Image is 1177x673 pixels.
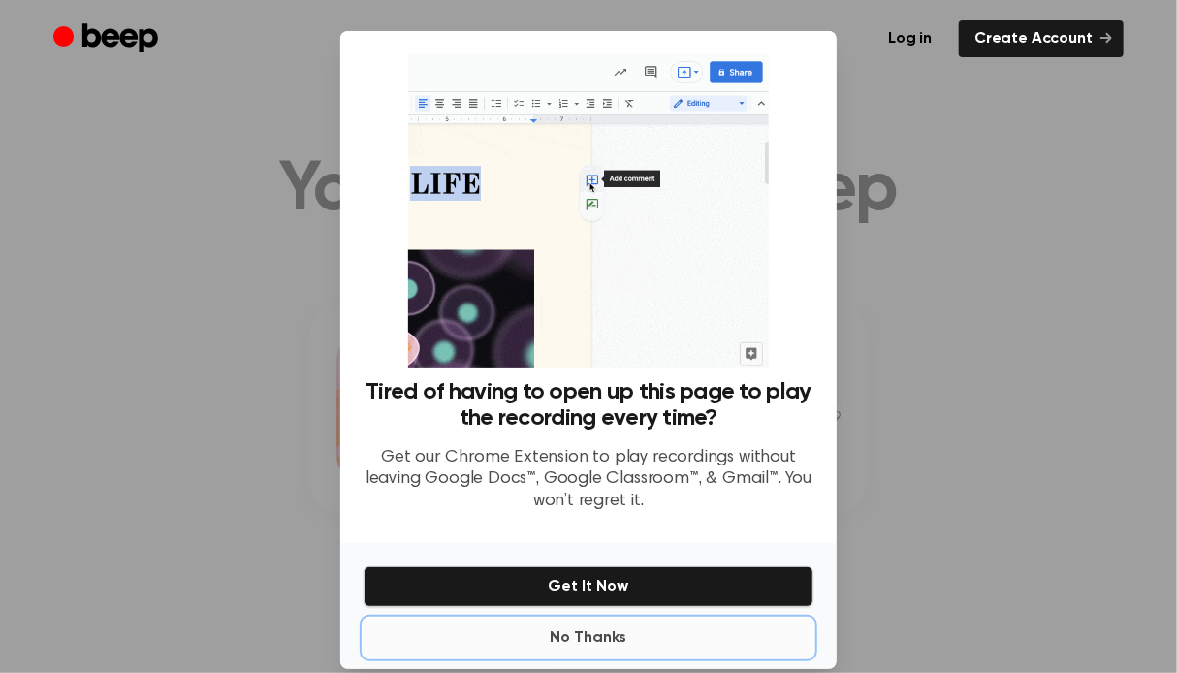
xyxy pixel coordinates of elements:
a: Log in [873,20,947,57]
button: No Thanks [364,619,813,657]
a: Create Account [959,20,1124,57]
img: Beep extension in action [408,54,768,368]
p: Get our Chrome Extension to play recordings without leaving Google Docs™, Google Classroom™, & Gm... [364,447,813,513]
a: Beep [53,20,163,58]
button: Get It Now [364,566,813,607]
h3: Tired of having to open up this page to play the recording every time? [364,379,813,432]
